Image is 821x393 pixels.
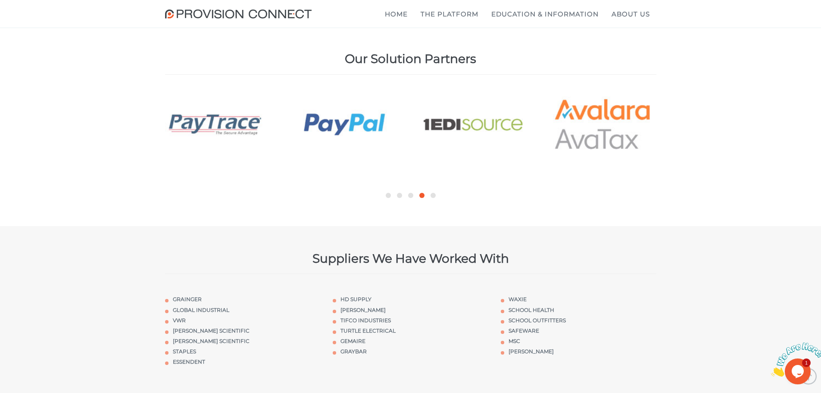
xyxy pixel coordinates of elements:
h3: Our Solution Partners [165,52,656,66]
li: HD Supply [333,296,488,303]
li: [PERSON_NAME] Scientific [165,327,320,334]
li: VWR [165,317,320,324]
li: Staples [165,348,320,355]
h3: Suppliers We Have Worked With [165,252,656,265]
img: Chat attention grabber [3,3,57,38]
li: Tifco Industries [333,317,488,324]
li: Waxie [501,296,656,303]
li: Gemaire [333,337,488,345]
li: Essendent [165,358,320,365]
li: School Outfitters [501,317,656,324]
li: Global Industrial [165,306,320,314]
li: [PERSON_NAME] Scientific [165,337,320,345]
li: MSC [501,337,656,345]
li: Graybar [333,348,488,355]
li: Turtle Electrical [333,327,488,334]
img: Provision Connect [165,9,316,19]
iframe: chat widget [768,339,821,380]
li: [PERSON_NAME] [333,306,488,314]
li: Safeware [501,327,656,334]
li: School Health [501,306,656,314]
li: [PERSON_NAME] [501,348,656,355]
li: Grainger [165,296,320,303]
